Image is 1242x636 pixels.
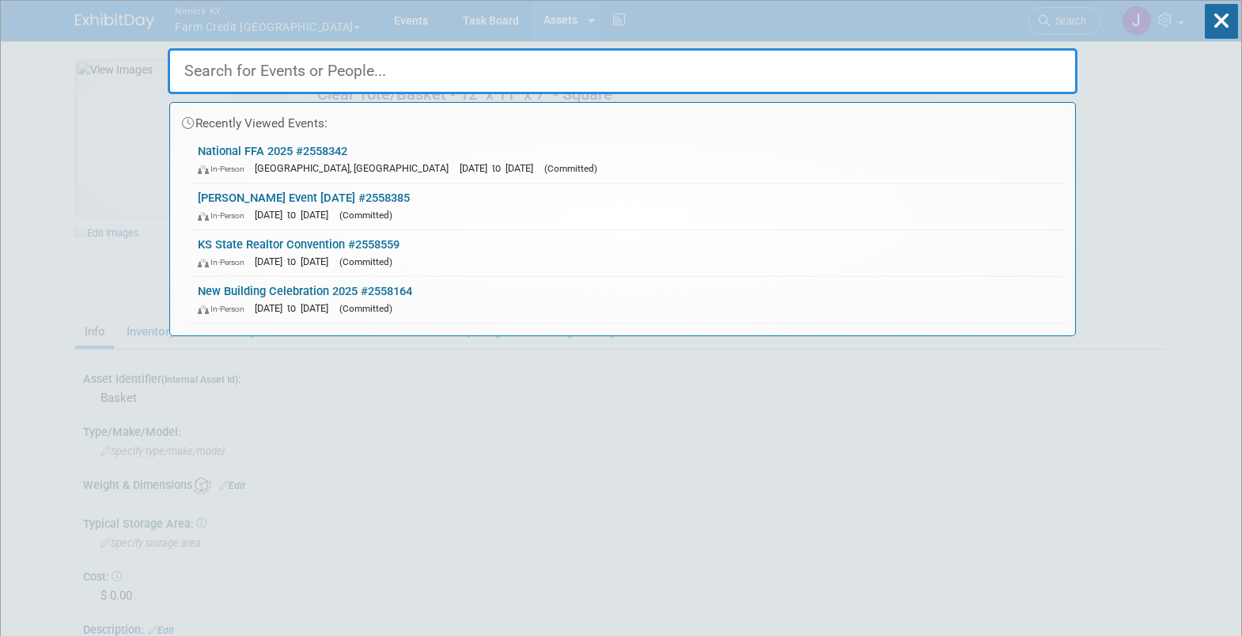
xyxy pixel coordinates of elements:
span: [DATE] to [DATE] [460,162,541,174]
span: [GEOGRAPHIC_DATA], [GEOGRAPHIC_DATA] [255,162,456,174]
span: In-Person [198,304,252,314]
a: [PERSON_NAME] Event [DATE] #2558385 In-Person [DATE] to [DATE] (Committed) [190,184,1067,229]
a: KS State Realtor Convention #2558559 In-Person [DATE] to [DATE] (Committed) [190,230,1067,276]
a: New Building Celebration 2025 #2558164 In-Person [DATE] to [DATE] (Committed) [190,277,1067,323]
span: [DATE] to [DATE] [255,209,336,221]
span: (Committed) [339,210,392,221]
input: Search for Events or People... [168,48,1077,94]
span: (Committed) [544,163,597,174]
a: National FFA 2025 #2558342 In-Person [GEOGRAPHIC_DATA], [GEOGRAPHIC_DATA] [DATE] to [DATE] (Commi... [190,137,1067,183]
span: [DATE] to [DATE] [255,302,336,314]
div: Recently Viewed Events: [178,103,1067,137]
span: In-Person [198,210,252,221]
span: In-Person [198,257,252,267]
span: [DATE] to [DATE] [255,256,336,267]
span: (Committed) [339,303,392,314]
span: (Committed) [339,256,392,267]
span: In-Person [198,164,252,174]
